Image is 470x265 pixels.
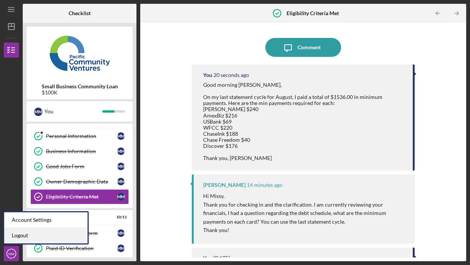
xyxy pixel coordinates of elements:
div: [PERSON_NAME] [203,182,246,188]
div: Business Information [46,148,117,154]
a: Eligibility Criteria MetMM [30,189,129,204]
div: Personal Information [46,133,117,139]
b: Eligibility Criteria Met [287,10,339,16]
div: M M [117,163,125,170]
a: Personal InformationMM [30,129,129,144]
div: M M [117,245,125,252]
div: Plaid ID Verification [46,245,117,251]
a: Logout [4,228,88,243]
p: Hi Missy, [203,192,407,200]
div: Comment [298,38,321,57]
b: Small Business Community Loan [42,83,118,89]
div: Account Settings [4,212,88,228]
div: M M [117,178,125,185]
button: MM [4,246,19,261]
div: You [203,255,212,261]
div: You [203,72,212,78]
p: Thank you for checking in and the clarification. I am currently reviewing your financials, I had ... [203,201,407,226]
text: MM [8,252,14,256]
div: M M [117,229,125,237]
time: 2025-09-08 17:50 [247,182,282,188]
time: 2025-09-04 21:56 [213,255,230,261]
div: 10 / 11 [113,215,127,220]
b: Checklist [69,10,91,16]
button: Comment [265,38,341,57]
a: Plaid ID VerificationMM [30,241,129,256]
div: Good morning [PERSON_NAME], On my last statement cycle for August, I paid a total of $1536.00 in ... [203,82,405,161]
div: Eligibility Criteria Met [46,194,117,200]
div: $100K [42,89,118,96]
time: 2025-09-08 18:05 [213,72,249,78]
div: M M [117,193,125,201]
div: Good Jobs Form [46,163,117,169]
div: M M [117,132,125,140]
a: Business InformationMM [30,144,129,159]
p: Thank you! [203,226,407,234]
div: M M [117,147,125,155]
img: Product logo [27,30,133,76]
a: Good Jobs FormMM [30,159,129,174]
div: M M [34,108,42,116]
a: Owner Demographic DataMM [30,174,129,189]
div: You [44,105,102,118]
div: Owner Demographic Data [46,179,117,185]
